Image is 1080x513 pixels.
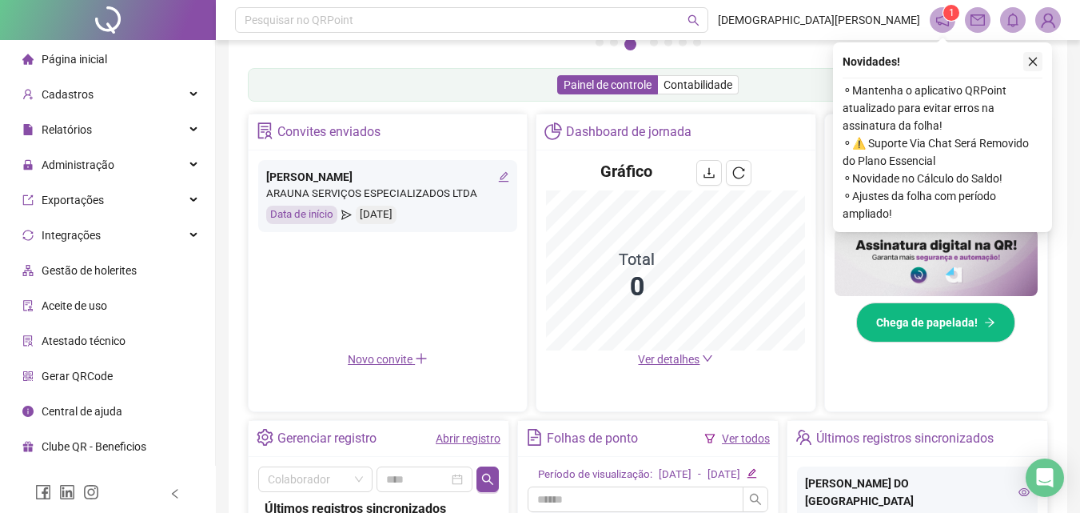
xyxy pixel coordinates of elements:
[42,405,122,418] span: Central de ajuda
[1018,487,1030,498] span: eye
[22,194,34,206] span: export
[277,118,381,146] div: Convites enviados
[596,38,604,46] button: 1
[356,206,397,224] div: [DATE]
[544,122,561,139] span: pie-chart
[795,429,812,446] span: team
[547,425,638,452] div: Folhas de ponto
[843,82,1042,134] span: ⚬ Mantenha o aplicativo QRPoint atualizado para evitar erros na assinatura da folha!
[843,170,1042,187] span: ⚬ Novidade no Cálculo do Saldo!
[732,166,745,179] span: reload
[843,134,1042,170] span: ⚬ ⚠️ Suporte Via Chat Será Removido do Plano Essencial
[610,38,618,46] button: 2
[687,14,699,26] span: search
[348,353,428,366] span: Novo convite
[42,123,92,136] span: Relatórios
[805,475,1030,510] div: [PERSON_NAME] DO [GEOGRAPHIC_DATA]
[42,264,137,277] span: Gestão de holerites
[638,353,713,366] a: Ver detalhes down
[566,118,691,146] div: Dashboard de jornada
[816,425,994,452] div: Últimos registros sincronizados
[22,54,34,65] span: home
[266,168,509,186] div: [PERSON_NAME]
[42,158,114,171] span: Administração
[664,38,672,46] button: 5
[935,13,950,27] span: notification
[83,484,99,500] span: instagram
[1006,13,1020,27] span: bell
[481,473,494,486] span: search
[22,441,34,452] span: gift
[693,38,701,46] button: 7
[277,425,377,452] div: Gerenciar registro
[659,467,691,483] div: [DATE]
[341,206,352,224] span: send
[843,187,1042,222] span: ⚬ Ajustes da folha com período ampliado!
[22,230,34,241] span: sync
[22,124,34,135] span: file
[984,317,995,328] span: arrow-right
[624,38,636,50] button: 3
[1027,56,1038,67] span: close
[538,467,652,483] div: Período de visualização:
[42,440,146,453] span: Clube QR - Beneficios
[564,78,652,91] span: Painel de controle
[949,7,954,18] span: 1
[718,11,920,29] span: [DEMOGRAPHIC_DATA][PERSON_NAME]
[526,429,543,446] span: file-text
[22,406,34,417] span: info-circle
[702,353,713,364] span: down
[1026,459,1064,497] div: Open Intercom Messenger
[22,159,34,170] span: lock
[650,38,658,46] button: 4
[943,5,959,21] sup: 1
[257,429,273,446] span: setting
[664,78,732,91] span: Contabilidade
[42,370,113,383] span: Gerar QRCode
[266,186,509,202] div: ARAUNA SERVIÇOS ESPECIALIZADOS LTDA
[415,352,428,365] span: plus
[747,468,757,479] span: edit
[22,335,34,347] span: solution
[22,265,34,276] span: apartment
[169,488,181,499] span: left
[22,371,34,382] span: qrcode
[749,493,762,506] span: search
[679,38,687,46] button: 6
[22,300,34,311] span: audit
[707,467,740,483] div: [DATE]
[35,484,51,500] span: facebook
[22,89,34,100] span: user-add
[876,314,978,331] span: Chega de papelada!
[722,432,770,445] a: Ver todos
[835,229,1038,297] img: banner%2F02c71560-61a6-44d4-94b9-c8ab97240462.png
[698,467,701,483] div: -
[42,335,126,347] span: Atestado técnico
[266,206,337,224] div: Data de início
[59,484,75,500] span: linkedin
[42,229,101,242] span: Integrações
[703,166,715,179] span: download
[42,299,107,312] span: Aceite de uso
[436,432,500,445] a: Abrir registro
[257,122,273,139] span: solution
[42,194,104,206] span: Exportações
[856,303,1015,343] button: Chega de papelada!
[704,433,715,444] span: filter
[42,53,107,66] span: Página inicial
[1036,8,1060,32] img: 69351
[970,13,985,27] span: mail
[600,160,652,182] h4: Gráfico
[638,353,699,366] span: Ver detalhes
[42,88,94,101] span: Cadastros
[843,53,900,70] span: Novidades !
[498,171,509,182] span: edit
